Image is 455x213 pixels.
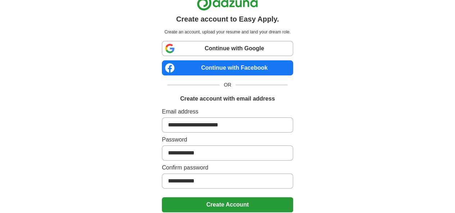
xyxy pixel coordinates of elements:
a: Continue with Google [162,41,293,56]
h1: Create account to Easy Apply. [176,14,279,24]
p: Create an account, upload your resume and land your dream role. [163,29,292,35]
label: Confirm password [162,163,293,172]
label: Email address [162,107,293,116]
a: Continue with Facebook [162,60,293,75]
span: OR [219,81,236,89]
label: Password [162,135,293,144]
button: Create Account [162,197,293,212]
h1: Create account with email address [180,94,275,103]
